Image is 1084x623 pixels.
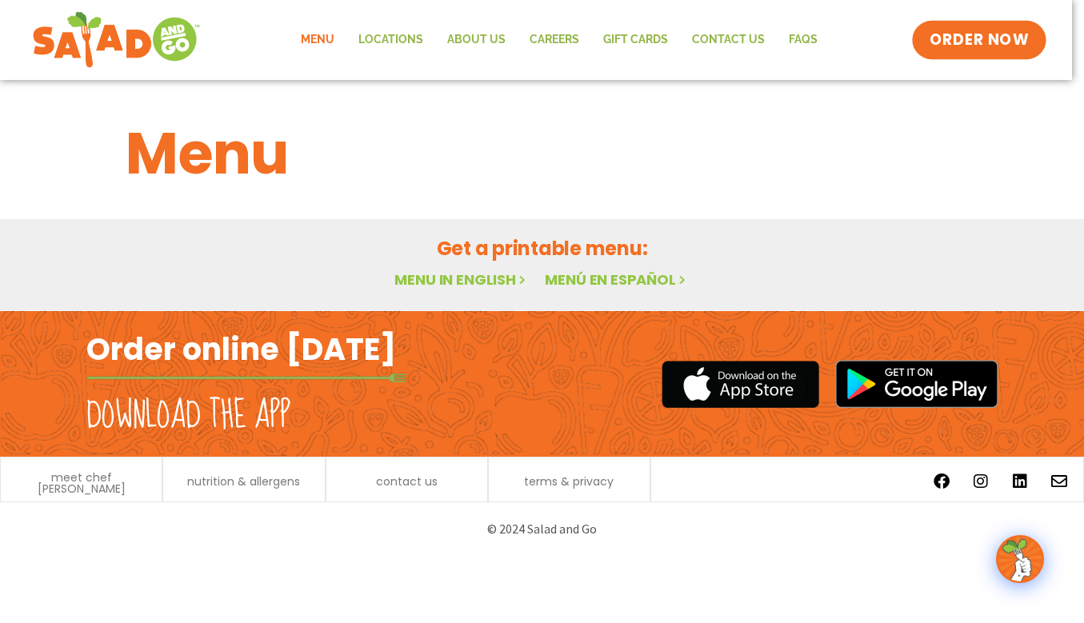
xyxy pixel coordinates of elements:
h2: Get a printable menu: [126,234,959,262]
a: Careers [518,22,591,58]
a: terms & privacy [524,476,614,487]
p: © 2024 Salad and Go [94,518,990,540]
h2: Download the app [86,393,290,438]
a: FAQs [777,22,830,58]
a: Menú en español [545,270,689,290]
img: fork [86,373,406,382]
a: Menu [289,22,346,58]
img: google_play [835,360,998,408]
a: About Us [435,22,518,58]
a: GIFT CARDS [591,22,680,58]
img: new-SAG-logo-768×292 [32,8,201,72]
a: nutrition & allergens [187,476,300,487]
a: Menu in English [394,270,529,290]
img: appstore [662,358,819,410]
a: ORDER NOW [912,21,1046,59]
img: wpChatIcon [998,537,1042,581]
a: Locations [346,22,435,58]
h2: Order online [DATE] [86,329,396,369]
a: Contact Us [680,22,777,58]
span: ORDER NOW [930,30,1029,50]
a: contact us [376,476,438,487]
h1: Menu [126,110,959,197]
nav: Menu [289,22,830,58]
a: meet chef [PERSON_NAME] [9,472,154,494]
